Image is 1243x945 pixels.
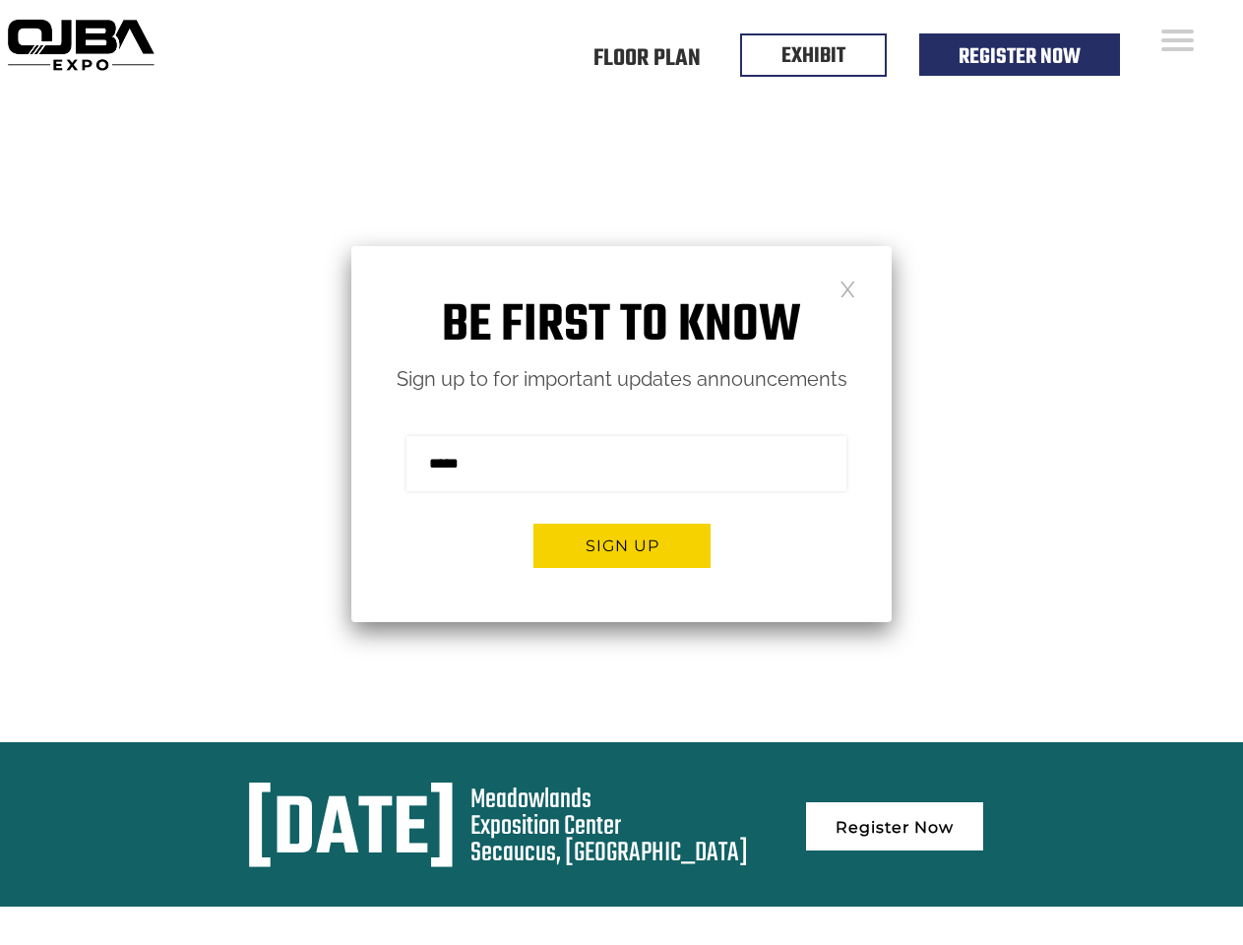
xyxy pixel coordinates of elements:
a: Register Now [806,802,983,850]
div: Meadowlands Exposition Center Secaucus, [GEOGRAPHIC_DATA] [470,787,748,866]
div: [DATE] [245,787,457,877]
a: Register Now [959,40,1081,74]
p: Sign up to for important updates announcements [351,362,892,397]
button: Sign up [533,524,711,568]
h1: Be first to know [351,295,892,357]
a: Close [839,280,856,296]
a: EXHIBIT [781,39,845,73]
